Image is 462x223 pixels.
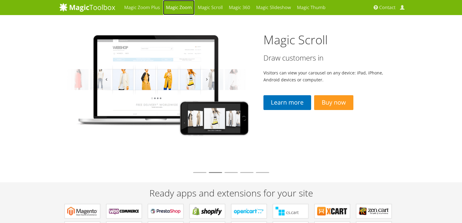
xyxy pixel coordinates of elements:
a: Learn more [263,95,311,110]
a: Magic Scroll [263,31,328,48]
b: Add-ons for CS-Cart [276,207,306,216]
h3: Draw customers in [263,54,388,62]
a: Extensions for Magento [65,204,100,218]
a: Modules for OpenCart [231,204,267,218]
h2: Ready apps and extensions for your site [59,188,403,198]
img: magicscroll2-phone.png [59,15,264,156]
a: Plugins for WooCommerce [106,204,142,218]
b: Plugins for Zen Cart [359,207,389,216]
b: Modules for X-Cart [317,207,347,216]
img: MagicToolbox.com - Image tools for your website [59,3,115,12]
span: Contact [379,5,396,11]
a: Buy now [314,95,353,110]
a: Add-ons for CS-Cart [273,204,308,218]
b: Extensions for Magento [67,207,97,216]
a: Modules for X-Cart [314,204,350,218]
b: Plugins for WooCommerce [109,207,139,216]
b: Modules for PrestaShop [151,207,181,216]
a: Apps for Shopify [190,204,225,218]
a: Modules for PrestaShop [148,204,183,218]
a: Plugins for Zen Cart [356,204,392,218]
b: Apps for Shopify [192,207,222,216]
b: Modules for OpenCart [234,207,264,216]
p: Visitors can view your carousel on any device: iPad, iPhone, Android devices or computer. [263,69,388,83]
